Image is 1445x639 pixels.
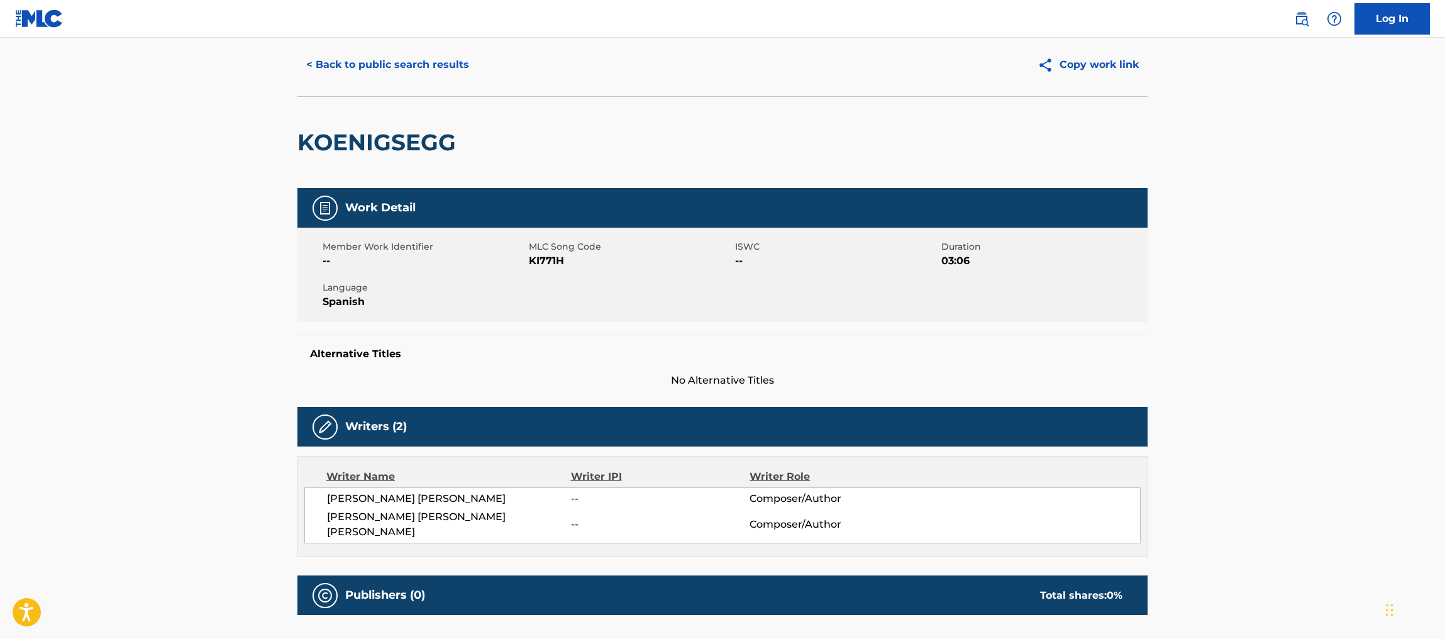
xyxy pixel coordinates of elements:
[571,517,750,532] span: --
[297,128,462,157] h2: KOENIGSEGG
[323,253,526,269] span: --
[529,253,732,269] span: KI771H
[750,517,912,532] span: Composer/Author
[310,348,1135,360] h5: Alternative Titles
[345,588,425,603] h5: Publishers (0)
[323,281,526,294] span: Language
[1386,591,1393,629] div: Arrastrar
[326,469,571,484] div: Writer Name
[323,294,526,309] span: Spanish
[1107,589,1122,601] span: 0 %
[15,9,64,28] img: MLC Logo
[327,491,571,506] span: [PERSON_NAME] [PERSON_NAME]
[1040,588,1122,603] div: Total shares:
[323,240,526,253] span: Member Work Identifier
[1029,49,1148,81] button: Copy work link
[1038,57,1060,73] img: Copy work link
[1327,11,1342,26] img: help
[735,240,938,253] span: ISWC
[1354,3,1430,35] a: Log In
[750,469,912,484] div: Writer Role
[529,240,732,253] span: MLC Song Code
[941,253,1144,269] span: 03:06
[318,201,333,216] img: Work Detail
[345,420,407,434] h5: Writers (2)
[1382,579,1445,639] iframe: Chat Widget
[750,491,912,506] span: Composer/Author
[297,49,478,81] button: < Back to public search results
[735,253,938,269] span: --
[941,240,1144,253] span: Duration
[327,509,571,540] span: [PERSON_NAME] [PERSON_NAME] [PERSON_NAME]
[571,469,750,484] div: Writer IPI
[1382,579,1445,639] div: Widget de chat
[297,373,1148,388] span: No Alternative Titles
[318,420,333,435] img: Writers
[345,201,416,215] h5: Work Detail
[571,491,750,506] span: --
[1322,6,1347,31] div: Help
[1294,11,1309,26] img: search
[318,588,333,603] img: Publishers
[1289,6,1314,31] a: Public Search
